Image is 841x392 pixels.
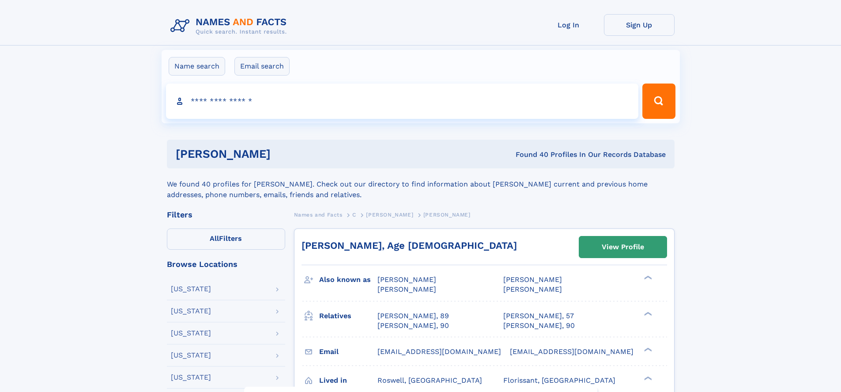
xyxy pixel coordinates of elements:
a: C [352,209,356,220]
a: Names and Facts [294,209,343,220]
span: Florissant, [GEOGRAPHIC_DATA] [503,376,615,384]
span: [PERSON_NAME] [366,212,413,218]
a: [PERSON_NAME], 90 [503,321,575,331]
span: [PERSON_NAME] [423,212,471,218]
h3: Relatives [319,308,377,323]
span: [PERSON_NAME] [377,285,436,293]
div: ❯ [642,375,652,381]
div: ❯ [642,346,652,352]
span: C [352,212,356,218]
div: [US_STATE] [171,285,211,293]
span: [EMAIL_ADDRESS][DOMAIN_NAME] [510,347,634,356]
label: Filters [167,228,285,250]
a: View Profile [579,236,667,258]
span: [PERSON_NAME] [503,285,562,293]
div: We found 40 profiles for [PERSON_NAME]. Check out our directory to find information about [PERSON... [167,168,675,200]
span: [EMAIL_ADDRESS][DOMAIN_NAME] [377,347,501,356]
div: Browse Locations [167,260,285,268]
a: [PERSON_NAME], Age [DEMOGRAPHIC_DATA] [302,240,517,251]
a: [PERSON_NAME], 89 [377,311,449,321]
div: ❯ [642,311,652,316]
div: [US_STATE] [171,330,211,337]
div: ❯ [642,275,652,281]
img: Logo Names and Facts [167,14,294,38]
button: Search Button [642,84,675,119]
div: [US_STATE] [171,374,211,381]
label: Name search [169,57,225,76]
a: [PERSON_NAME], 57 [503,311,574,321]
h3: Also known as [319,272,377,287]
h3: Email [319,344,377,359]
h3: Lived in [319,373,377,388]
label: Email search [234,57,290,76]
span: All [210,234,219,243]
div: [US_STATE] [171,352,211,359]
span: Roswell, [GEOGRAPHIC_DATA] [377,376,482,384]
div: [US_STATE] [171,308,211,315]
span: [PERSON_NAME] [377,275,436,284]
h1: [PERSON_NAME] [176,148,393,160]
a: [PERSON_NAME] [366,209,413,220]
div: Filters [167,211,285,219]
a: Log In [533,14,604,36]
span: [PERSON_NAME] [503,275,562,284]
a: Sign Up [604,14,675,36]
input: search input [166,84,639,119]
a: [PERSON_NAME], 90 [377,321,449,331]
div: View Profile [602,237,644,257]
div: Found 40 Profiles In Our Records Database [393,150,666,160]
